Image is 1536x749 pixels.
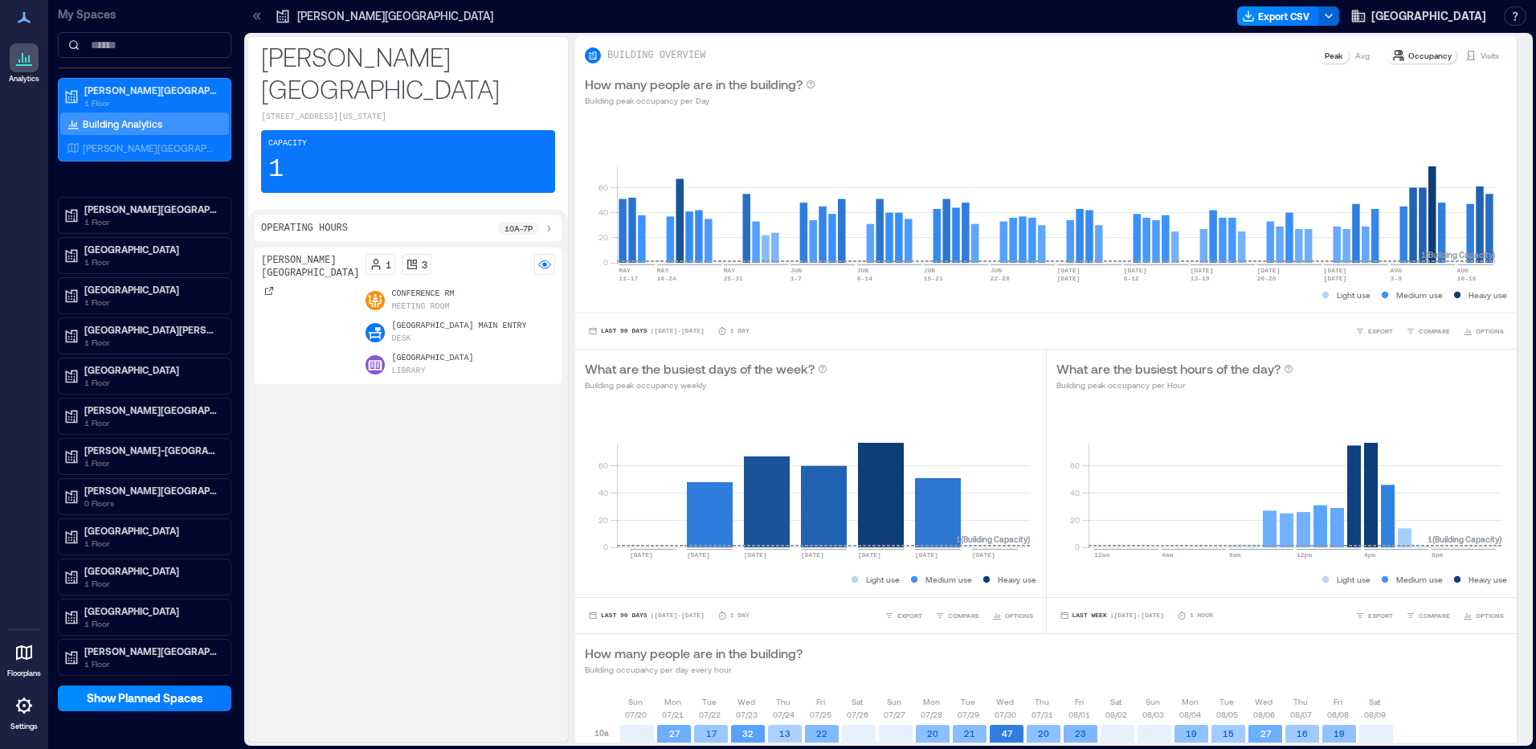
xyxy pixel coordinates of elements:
p: 07/23 [736,708,758,721]
p: Sat [852,695,863,708]
p: 1 Hour [1190,611,1213,620]
p: Fri [1075,695,1084,708]
tspan: 40 [598,207,608,217]
p: Desk [391,333,411,346]
p: [GEOGRAPHIC_DATA] [84,243,219,256]
text: [DATE] [744,551,767,559]
p: 07/24 [773,708,795,721]
p: [PERSON_NAME][GEOGRAPHIC_DATA] [83,141,216,154]
text: 13-19 [1191,275,1210,282]
button: COMPARE [932,608,982,624]
tspan: 0 [603,542,608,551]
p: Heavy use [1469,573,1507,586]
button: Show Planned Spaces [58,686,231,711]
p: [PERSON_NAME][GEOGRAPHIC_DATA] [84,403,219,416]
tspan: 20 [1069,515,1079,525]
p: 08/01 [1068,708,1090,721]
p: 07/25 [810,708,831,721]
span: OPTIONS [1005,611,1033,620]
text: 27 [1260,728,1272,739]
p: 3 [422,258,427,271]
p: Building peak occupancy per Hour [1056,379,1293,391]
p: 1 [386,258,391,271]
text: [DATE] [1057,267,1081,274]
p: 07/20 [625,708,647,721]
text: MAY [619,267,631,274]
p: Building Analytics [83,117,162,130]
button: [GEOGRAPHIC_DATA] [1346,3,1491,29]
text: 20 [927,728,938,739]
button: COMPARE [1403,323,1453,339]
text: 12am [1094,551,1109,559]
p: 07/27 [884,708,905,721]
p: 1 [268,153,284,186]
p: Conference Rm [391,288,454,301]
p: Wed [737,695,755,708]
p: [STREET_ADDRESS][US_STATE] [261,111,555,124]
p: 1 Floor [84,577,219,590]
tspan: 60 [1069,460,1079,470]
text: [DATE] [630,551,653,559]
button: Export CSV [1237,6,1319,26]
text: MAY [657,267,669,274]
p: [GEOGRAPHIC_DATA] [84,564,219,577]
tspan: 20 [598,232,608,242]
text: [DATE] [972,551,995,559]
a: Analytics [4,39,44,88]
p: Sat [1110,695,1121,708]
tspan: 60 [598,460,608,470]
text: [DATE] [1257,267,1281,274]
p: Building peak occupancy weekly [585,379,827,391]
button: OPTIONS [1460,608,1507,624]
p: Tue [1219,695,1234,708]
p: 08/07 [1290,708,1312,721]
text: 17 [706,728,717,739]
p: 07/26 [847,708,868,721]
p: [PERSON_NAME][GEOGRAPHIC_DATA] [261,254,359,280]
p: Peak [1325,49,1342,62]
p: 10a - 7p [505,222,533,235]
tspan: 0 [603,257,608,267]
p: Heavy use [998,573,1036,586]
p: 1 Day [730,326,750,336]
p: Sun [1146,695,1160,708]
p: Heavy use [1469,289,1507,301]
text: 20-26 [1257,275,1277,282]
p: Wed [1255,695,1273,708]
p: Meeting Room [391,301,449,313]
p: Floorplans [7,669,41,678]
p: 08/09 [1364,708,1386,721]
text: AUG [1457,267,1469,274]
p: Medium use [1396,573,1443,586]
p: BUILDING OVERVIEW [607,49,705,62]
p: 1 Floor [84,617,219,630]
p: 1 Floor [84,416,219,429]
p: Light use [866,573,900,586]
span: Show Planned Spaces [87,690,203,706]
button: EXPORT [1352,608,1396,624]
p: What are the busiest days of the week? [585,359,815,379]
p: Settings [10,722,38,731]
p: 08/04 [1179,708,1201,721]
p: Light use [1337,289,1371,301]
p: [PERSON_NAME][GEOGRAPHIC_DATA] [84,203,219,215]
p: Mon [1182,695,1199,708]
p: [GEOGRAPHIC_DATA] [391,352,473,365]
p: Operating Hours [261,222,348,235]
p: [GEOGRAPHIC_DATA] [84,363,219,376]
p: Thu [1035,695,1049,708]
text: 13 [779,728,790,739]
text: 18-24 [657,275,676,282]
p: [GEOGRAPHIC_DATA] [84,604,219,617]
button: EXPORT [881,608,925,624]
span: COMPARE [1419,326,1450,336]
p: Sun [628,695,643,708]
text: 22 [816,728,827,739]
span: [GEOGRAPHIC_DATA] [1371,8,1486,24]
p: [GEOGRAPHIC_DATA] [84,524,219,537]
p: [PERSON_NAME][GEOGRAPHIC_DATA] [84,84,219,96]
text: 27 [669,728,680,739]
p: 08/08 [1327,708,1349,721]
text: 32 [742,728,754,739]
p: Tue [702,695,717,708]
